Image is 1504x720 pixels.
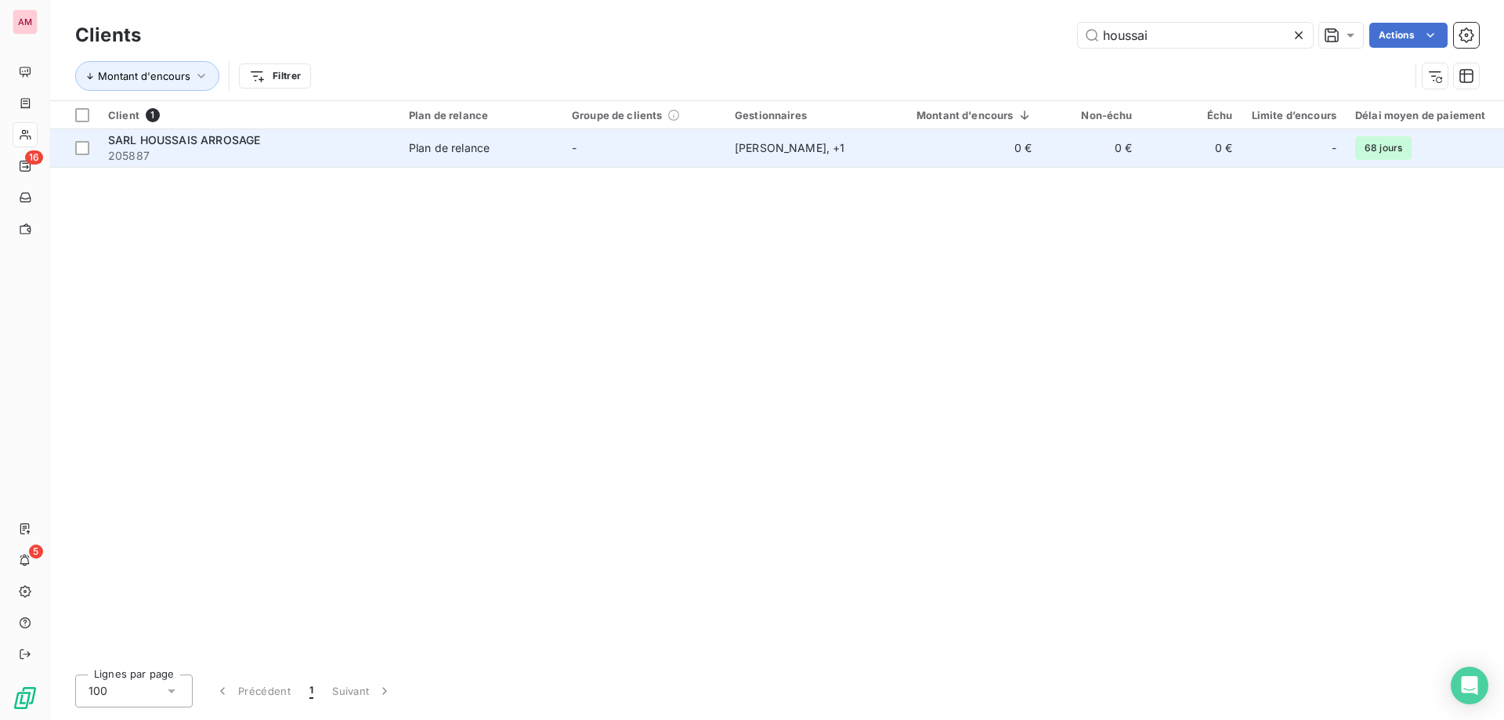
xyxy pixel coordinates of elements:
span: Client [108,109,139,121]
div: Plan de relance [409,140,490,156]
span: 100 [89,683,107,699]
div: [PERSON_NAME] , + 1 [735,140,879,156]
div: Gestionnaires [735,109,879,121]
td: 0 € [1042,129,1142,167]
span: 5 [29,545,43,559]
div: Non-échu [1051,109,1133,121]
span: - [572,141,577,154]
div: AM [13,9,38,34]
span: SARL HOUSSAIS ARROSAGE [108,133,260,147]
input: Rechercher [1078,23,1313,48]
td: 0 € [1142,129,1242,167]
div: Limite d’encours [1252,109,1336,121]
button: Suivant [323,675,402,707]
button: Filtrer [239,63,311,89]
span: Montant d'encours [98,70,190,82]
span: Groupe de clients [572,109,663,121]
td: 0 € [888,129,1042,167]
span: 1 [309,683,313,699]
div: Plan de relance [409,109,553,121]
span: - [1332,140,1336,156]
img: Logo LeanPay [13,686,38,711]
div: Montant d'encours [898,109,1032,121]
span: 1 [146,108,160,122]
button: Actions [1369,23,1448,48]
button: Montant d'encours [75,61,219,91]
span: 205887 [108,148,390,164]
button: 1 [300,675,323,707]
button: Précédent [205,675,300,707]
div: Échu [1151,109,1233,121]
div: Open Intercom Messenger [1451,667,1488,704]
span: 16 [25,150,43,165]
h3: Clients [75,21,141,49]
span: 68 jours [1355,136,1412,160]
